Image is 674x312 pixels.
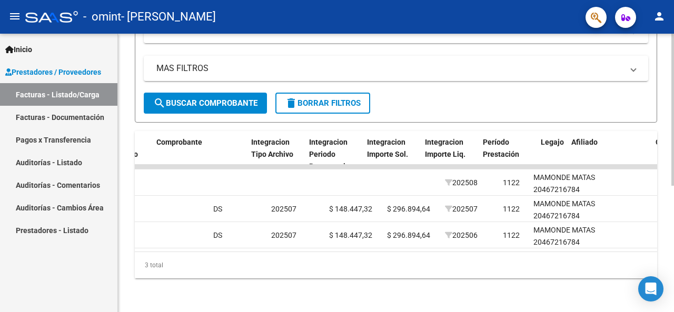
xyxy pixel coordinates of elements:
button: Buscar Comprobante [144,93,267,114]
datatable-header-cell: Integracion Periodo Presentacion [305,131,363,177]
span: Integracion Tipo Archivo [251,138,293,158]
div: 1122 [503,203,520,215]
div: 1122 [503,229,520,241]
span: Prestadores / Proveedores [5,66,101,78]
datatable-header-cell: Comprobante [152,131,247,177]
span: $ 148.447,32 [329,231,372,239]
span: - [PERSON_NAME] [121,5,216,28]
div: Open Intercom Messenger [638,276,663,301]
span: Integracion Importe Liq. [425,138,465,158]
span: DS [213,205,222,213]
div: MAMONDE MAT­AS 20467216784 [533,172,609,196]
span: Legajo [541,138,564,146]
span: - omint [83,5,121,28]
span: Integracion Importe Sol. [367,138,408,158]
span: $ 296.894,64 [387,231,430,239]
span: Integracion Periodo Presentacion [309,138,354,170]
datatable-header-cell: Legajo [537,131,567,177]
div: 1122 [503,177,520,189]
mat-icon: person [653,10,666,23]
span: Período Prestación [483,138,519,158]
span: $ 296.894,64 [387,205,430,213]
datatable-header-cell: Integracion Importe Sol. [363,131,421,177]
span: Buscar Comprobante [153,98,257,108]
span: Comprobante [156,138,202,146]
div: 3 total [135,252,657,278]
span: DS [213,231,222,239]
span: 202507 [271,205,296,213]
button: Borrar Filtros [275,93,370,114]
span: 202507 [445,205,478,213]
span: Borrar Filtros [285,98,361,108]
datatable-header-cell: Integracion Importe Liq. [421,131,479,177]
mat-panel-title: MAS FILTROS [156,63,623,74]
mat-icon: delete [285,97,298,109]
span: 202507 [271,231,296,239]
datatable-header-cell: Afiliado [567,131,651,177]
mat-expansion-panel-header: MAS FILTROS [144,56,648,81]
span: Monto Transferido [98,138,138,158]
datatable-header-cell: Integracion Tipo Archivo [247,131,305,177]
span: 202506 [445,231,478,239]
div: MAMONDE MAT­AS 20467216784 [533,198,609,222]
mat-icon: menu [8,10,21,23]
mat-icon: search [153,97,166,109]
datatable-header-cell: Período Prestación [479,131,537,177]
span: Afiliado [571,138,598,146]
span: $ 148.447,32 [329,205,372,213]
span: 202508 [445,178,478,187]
div: MAMONDE MAT­AS 20467216784 [533,224,609,248]
span: Inicio [5,44,32,55]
